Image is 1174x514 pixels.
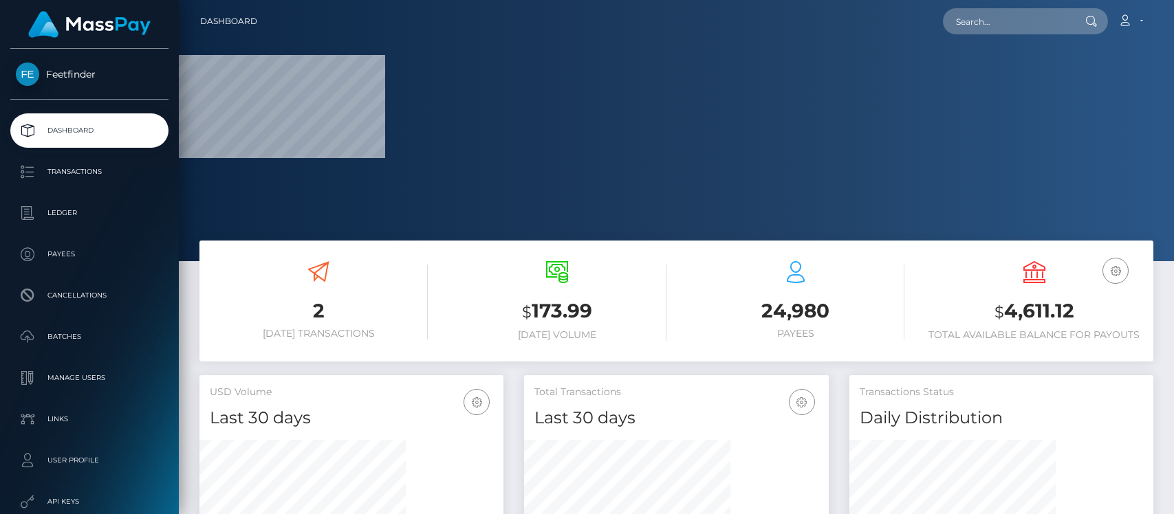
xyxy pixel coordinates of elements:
h6: Payees [687,328,905,339]
h5: Transactions Status [860,385,1143,399]
p: Manage Users [16,368,163,388]
a: Dashboard [10,113,169,148]
p: Dashboard [16,120,163,141]
a: Payees [10,237,169,271]
h6: Total Available Balance for Payouts [925,329,1143,341]
a: Batches [10,320,169,354]
p: Payees [16,244,163,265]
h4: Last 30 days [210,406,493,430]
a: User Profile [10,443,169,478]
p: API Keys [16,491,163,512]
h6: [DATE] Transactions [210,328,428,339]
h4: Daily Distribution [860,406,1143,430]
a: Ledger [10,196,169,230]
h3: 2 [210,298,428,324]
img: Feetfinder [16,63,39,86]
a: Transactions [10,155,169,189]
h6: [DATE] Volume [448,329,666,341]
p: Ledger [16,203,163,223]
h5: USD Volume [210,385,493,399]
h4: Last 30 days [534,406,818,430]
p: Links [16,409,163,429]
h3: 173.99 [448,298,666,326]
p: Transactions [16,161,163,182]
input: Search... [943,8,1072,34]
a: Dashboard [200,7,257,36]
a: Links [10,402,169,436]
h3: 4,611.12 [925,298,1143,326]
h5: Total Transactions [534,385,818,399]
img: MassPay Logo [28,11,151,38]
span: Feetfinder [10,68,169,80]
a: Manage Users [10,361,169,395]
small: $ [994,302,1004,322]
p: User Profile [16,450,163,471]
small: $ [522,302,532,322]
p: Batches [16,326,163,347]
p: Cancellations [16,285,163,306]
a: Cancellations [10,278,169,313]
h3: 24,980 [687,298,905,324]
